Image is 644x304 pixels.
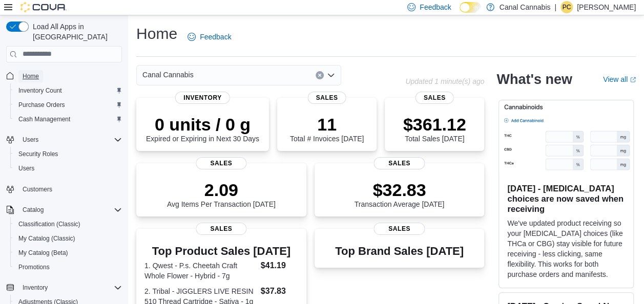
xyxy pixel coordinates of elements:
span: Promotions [14,261,122,273]
button: Clear input [316,71,324,79]
p: 2.09 [167,180,276,200]
dd: $41.19 [261,259,298,272]
button: Cash Management [10,112,126,126]
p: Canal Cannabis [500,1,551,13]
svg: External link [630,77,636,83]
span: Sales [374,157,425,169]
p: $32.83 [355,180,445,200]
button: Inventory [2,280,126,295]
button: My Catalog (Classic) [10,231,126,246]
span: Inventory [175,92,230,104]
button: Promotions [10,260,126,274]
p: [PERSON_NAME] [577,1,636,13]
span: Catalog [18,204,122,216]
a: Purchase Orders [14,99,69,111]
button: Home [2,69,126,83]
h2: What's new [496,71,572,88]
span: Inventory [18,281,122,294]
a: Promotions [14,261,54,273]
div: Transaction Average [DATE] [355,180,445,208]
p: We've updated product receiving so your [MEDICAL_DATA] choices (like THCa or CBG) stay visible fo... [507,218,625,279]
button: Purchase Orders [10,98,126,112]
span: My Catalog (Beta) [18,249,68,257]
h1: Home [136,24,177,44]
span: Inventory Count [18,86,62,95]
span: Users [18,164,34,172]
a: Users [14,162,38,175]
span: Home [23,72,39,80]
button: My Catalog (Beta) [10,246,126,260]
button: Security Roles [10,147,126,161]
a: Feedback [183,27,235,47]
span: Inventory Count [14,84,122,97]
span: Classification (Classic) [18,220,80,228]
a: My Catalog (Classic) [14,232,79,245]
span: Users [23,136,38,144]
button: Catalog [2,203,126,217]
span: My Catalog (Beta) [14,247,122,259]
span: Load All Apps in [GEOGRAPHIC_DATA] [29,21,122,42]
span: My Catalog (Classic) [14,232,122,245]
a: My Catalog (Beta) [14,247,72,259]
span: PC [563,1,571,13]
dd: $37.83 [261,285,298,297]
a: Classification (Classic) [14,218,85,230]
span: Purchase Orders [14,99,122,111]
button: Users [10,161,126,176]
button: Open list of options [327,71,335,79]
a: Inventory Count [14,84,66,97]
div: Total # Invoices [DATE] [290,114,364,143]
h3: Top Product Sales [DATE] [144,245,298,257]
span: Purchase Orders [18,101,65,109]
button: Classification (Classic) [10,217,126,231]
a: View allExternal link [603,75,636,83]
h3: Top Brand Sales [DATE] [335,245,464,257]
span: Canal Cannabis [142,69,194,81]
p: | [554,1,556,13]
a: Security Roles [14,148,62,160]
span: Sales [196,157,246,169]
div: Avg Items Per Transaction [DATE] [167,180,276,208]
span: Customers [18,183,122,196]
span: My Catalog (Classic) [18,234,75,243]
p: 0 units / 0 g [146,114,259,135]
span: Feedback [200,32,231,42]
h3: [DATE] - [MEDICAL_DATA] choices are now saved when receiving [507,183,625,214]
p: $361.12 [403,114,466,135]
span: Cash Management [14,113,122,125]
span: Sales [308,92,346,104]
input: Dark Mode [460,2,481,13]
img: Cova [20,2,67,12]
a: Home [18,70,43,82]
span: Cash Management [18,115,70,123]
div: Expired or Expiring in Next 30 Days [146,114,259,143]
span: Promotions [18,263,50,271]
span: Security Roles [18,150,58,158]
button: Catalog [18,204,48,216]
span: Classification (Classic) [14,218,122,230]
button: Customers [2,182,126,197]
span: Catalog [23,206,44,214]
span: Sales [196,223,246,235]
a: Customers [18,183,56,196]
span: Inventory [23,284,48,292]
span: Feedback [420,2,451,12]
dt: 1. Qwest - P.s. Cheetah Craft Whole Flower - Hybrid - 7g [144,260,257,281]
span: Security Roles [14,148,122,160]
button: Users [18,134,43,146]
span: Users [14,162,122,175]
button: Users [2,133,126,147]
span: Sales [416,92,454,104]
button: Inventory Count [10,83,126,98]
span: Customers [23,185,52,193]
span: Sales [374,223,425,235]
span: Users [18,134,122,146]
div: Patrick Ciantar [560,1,573,13]
p: Updated 1 minute(s) ago [405,77,484,85]
button: Inventory [18,281,52,294]
p: 11 [290,114,364,135]
div: Total Sales [DATE] [403,114,466,143]
span: Home [18,70,122,82]
a: Cash Management [14,113,74,125]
